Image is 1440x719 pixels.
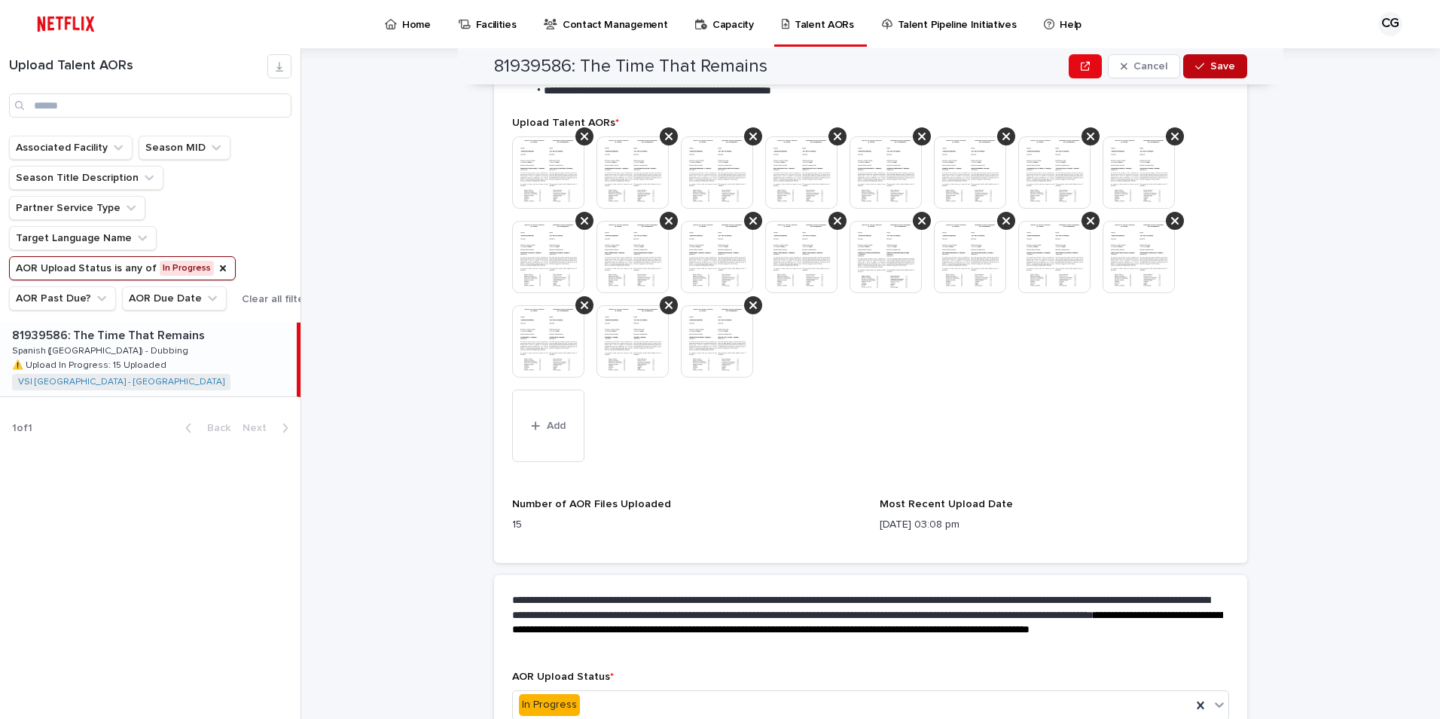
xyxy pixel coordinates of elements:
[243,423,276,433] span: Next
[494,56,767,78] h2: 81939586: The Time That Remains
[1133,61,1167,72] span: Cancel
[512,517,862,533] p: 15
[547,421,566,431] span: Add
[1183,54,1247,78] button: Save
[18,377,224,387] a: VSI [GEOGRAPHIC_DATA] - [GEOGRAPHIC_DATA]
[1210,61,1235,72] span: Save
[122,286,227,311] button: AOR Due Date
[9,286,116,311] button: AOR Past Due?
[512,672,614,682] span: AOR Upload Status
[12,326,208,343] p: 81939586: The Time That Remains
[519,694,580,716] div: In Progress
[173,421,236,435] button: Back
[9,166,163,190] button: Season Title Description
[9,93,291,118] input: Search
[1108,54,1180,78] button: Cancel
[9,226,157,250] button: Target Language Name
[1378,12,1402,36] div: CG
[9,58,267,75] h1: Upload Talent AORs
[9,196,145,220] button: Partner Service Type
[880,517,1229,533] p: [DATE] 03:08 pm
[9,256,236,280] button: AOR Upload Status
[512,499,671,509] span: Number of AOR Files Uploaded
[198,423,230,433] span: Back
[880,499,1013,509] span: Most Recent Upload Date
[9,136,133,160] button: Associated Facility
[512,390,584,462] button: Add
[512,118,619,128] span: Upload Talent AORs
[30,9,102,39] img: ifQbXi3ZQGMSEF7WDB7W
[242,294,313,304] span: Clear all filters
[12,357,169,371] p: ⚠️ Upload In Progress: 15 Uploaded
[236,421,301,435] button: Next
[12,343,191,356] p: Spanish ([GEOGRAPHIC_DATA]) - Dubbing
[139,136,230,160] button: Season MID
[236,288,313,311] button: Clear all filters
